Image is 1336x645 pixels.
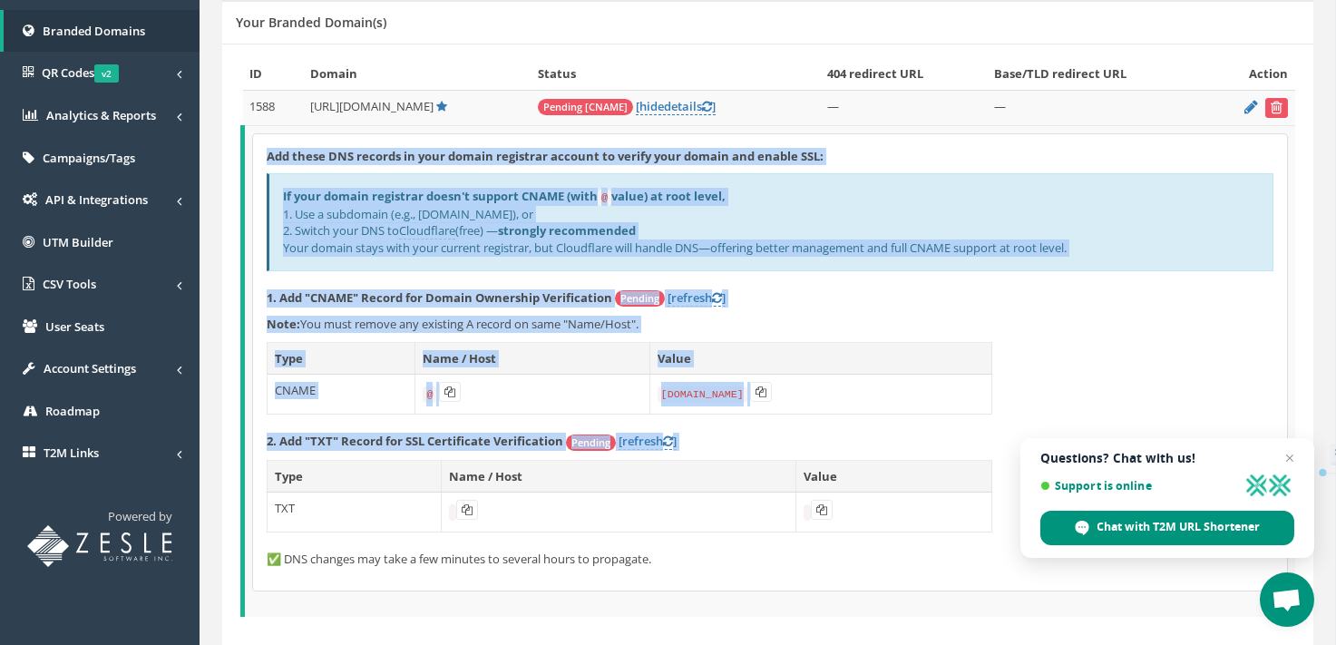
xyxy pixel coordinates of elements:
p: ✅ DNS changes may take a few minutes to several hours to propagate. [267,551,1273,568]
td: 1588 [243,90,303,125]
b: If your domain registrar doesn't support CNAME (with value) at root level, [283,188,726,204]
a: Open chat [1260,572,1314,627]
a: [refresh] [668,289,726,307]
span: Branded Domains [43,23,145,39]
a: Default [436,98,447,114]
th: Name / Host [441,460,796,493]
strong: 1. Add "CNAME" Record for Domain Ownership Verification [267,289,612,306]
span: Pending [615,290,665,307]
span: Support is online [1040,479,1238,493]
h5: Your Branded Domain(s) [236,15,386,29]
th: Value [649,342,991,375]
span: Pending [566,435,616,451]
td: — [987,90,1208,125]
a: Cloudflare [399,222,455,239]
span: Questions? Chat with us! [1040,451,1294,465]
span: T2M Links [44,445,99,461]
td: CNAME [268,375,415,415]
span: API & Integrations [45,191,148,208]
th: Name / Host [415,342,649,375]
th: ID [243,58,303,90]
span: UTM Builder [43,234,113,250]
span: Pending [CNAME] [538,99,633,115]
span: Powered by [108,508,172,524]
code: @ [423,386,436,403]
span: Analytics & Reports [46,107,156,123]
th: Status [531,58,820,90]
span: v2 [94,64,119,83]
span: Chat with T2M URL Shortener [1097,519,1261,535]
a: [hidedetails] [636,98,716,115]
th: Base/TLD redirect URL [987,58,1208,90]
span: Chat with T2M URL Shortener [1040,511,1294,545]
span: QR Codes [42,64,119,81]
span: [URL][DOMAIN_NAME] [310,98,434,114]
span: User Seats [45,318,104,335]
strong: Add these DNS records in your domain registrar account to verify your domain and enable SSL: [267,148,824,164]
td: — [820,90,987,125]
div: 1. Use a subdomain (e.g., [DOMAIN_NAME]), or 2. Switch your DNS to (free) — Your domain stays wit... [267,173,1273,270]
code: @ [598,190,611,206]
img: T2M URL Shortener powered by Zesle Software Inc. [27,525,172,567]
b: strongly recommended [498,222,636,239]
th: Type [268,460,442,493]
code: [DOMAIN_NAME] [658,386,747,403]
strong: 2. Add "TXT" Record for SSL Certificate Verification [267,433,563,449]
td: TXT [268,493,442,533]
a: [refresh] [619,433,677,450]
span: hide [639,98,664,114]
span: CSV Tools [43,276,96,292]
b: Note: [267,316,300,332]
th: Type [268,342,415,375]
span: Roadmap [45,403,100,419]
th: Action [1208,58,1295,90]
p: You must remove any existing A record on same "Name/Host". [267,316,1273,333]
th: Value [796,460,992,493]
th: Domain [303,58,531,90]
span: Account Settings [44,360,136,376]
th: 404 redirect URL [820,58,987,90]
span: Campaigns/Tags [43,150,135,166]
